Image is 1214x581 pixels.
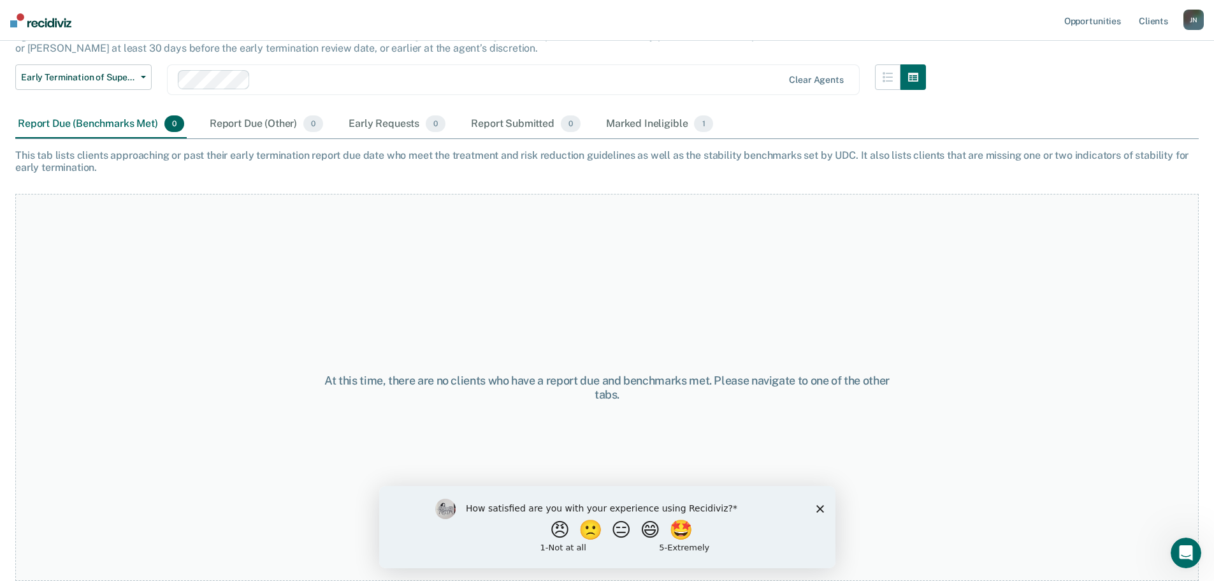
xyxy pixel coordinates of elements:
[164,115,184,132] span: 0
[603,110,716,138] div: Marked Ineligible1
[789,75,843,85] div: Clear agents
[21,72,136,83] span: Early Termination of Supervision
[15,18,922,54] p: The [US_STATE] Sentencing Commission’s 2025 Adult Sentencing, Release, & Supervision Guidelines e...
[15,64,152,90] button: Early Termination of Supervision
[426,115,445,132] span: 0
[1183,10,1204,30] div: J N
[1183,10,1204,30] button: JN
[561,115,581,132] span: 0
[15,110,187,138] div: Report Due (Benchmarks Met)0
[15,149,1199,173] div: This tab lists clients approaching or past their early termination report due date who meet the t...
[303,115,323,132] span: 0
[694,115,712,132] span: 1
[10,13,71,27] img: Recidiviz
[346,110,448,138] div: Early Requests0
[379,486,835,568] iframe: Survey by Kim from Recidiviz
[1171,538,1201,568] iframe: Intercom live chat
[207,110,326,138] div: Report Due (Other)0
[468,110,583,138] div: Report Submitted0
[312,374,903,401] div: At this time, there are no clients who have a report due and benchmarks met. Please navigate to o...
